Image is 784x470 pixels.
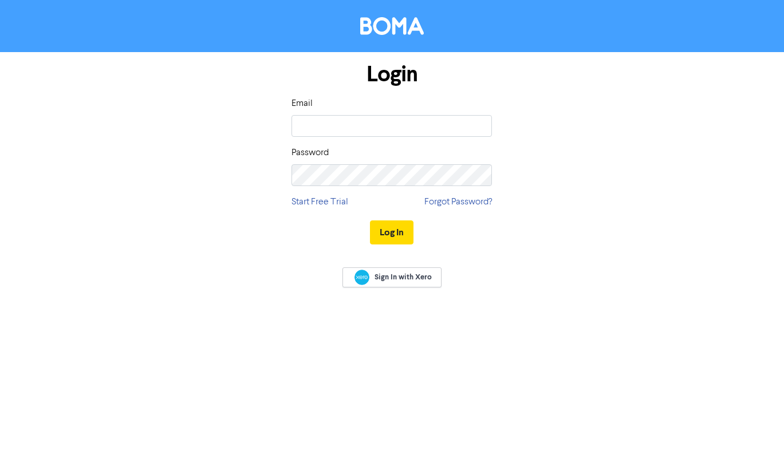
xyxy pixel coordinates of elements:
[291,146,329,160] label: Password
[424,195,492,209] a: Forgot Password?
[291,195,348,209] a: Start Free Trial
[291,61,492,88] h1: Login
[360,17,424,35] img: BOMA Logo
[375,272,432,282] span: Sign In with Xero
[291,97,313,110] label: Email
[370,220,413,244] button: Log In
[354,270,369,285] img: Xero logo
[342,267,441,287] a: Sign In with Xero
